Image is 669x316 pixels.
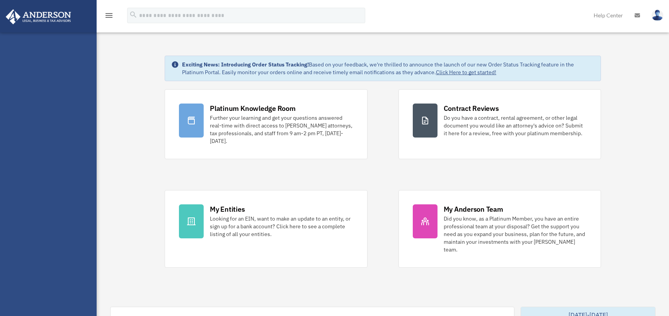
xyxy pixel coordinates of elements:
[129,10,138,19] i: search
[104,11,114,20] i: menu
[182,61,594,76] div: Based on your feedback, we're thrilled to announce the launch of our new Order Status Tracking fe...
[398,190,601,268] a: My Anderson Team Did you know, as a Platinum Member, you have an entire professional team at your...
[182,61,309,68] strong: Exciting News: Introducing Order Status Tracking!
[165,89,367,159] a: Platinum Knowledge Room Further your learning and get your questions answered real-time with dire...
[444,104,499,113] div: Contract Reviews
[3,9,73,24] img: Anderson Advisors Platinum Portal
[210,114,353,145] div: Further your learning and get your questions answered real-time with direct access to [PERSON_NAM...
[165,190,367,268] a: My Entities Looking for an EIN, want to make an update to an entity, or sign up for a bank accoun...
[444,204,503,214] div: My Anderson Team
[210,204,245,214] div: My Entities
[444,114,587,137] div: Do you have a contract, rental agreement, or other legal document you would like an attorney's ad...
[210,104,296,113] div: Platinum Knowledge Room
[104,14,114,20] a: menu
[436,69,496,76] a: Click Here to get started!
[652,10,663,21] img: User Pic
[398,89,601,159] a: Contract Reviews Do you have a contract, rental agreement, or other legal document you would like...
[210,215,353,238] div: Looking for an EIN, want to make an update to an entity, or sign up for a bank account? Click her...
[444,215,587,253] div: Did you know, as a Platinum Member, you have an entire professional team at your disposal? Get th...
